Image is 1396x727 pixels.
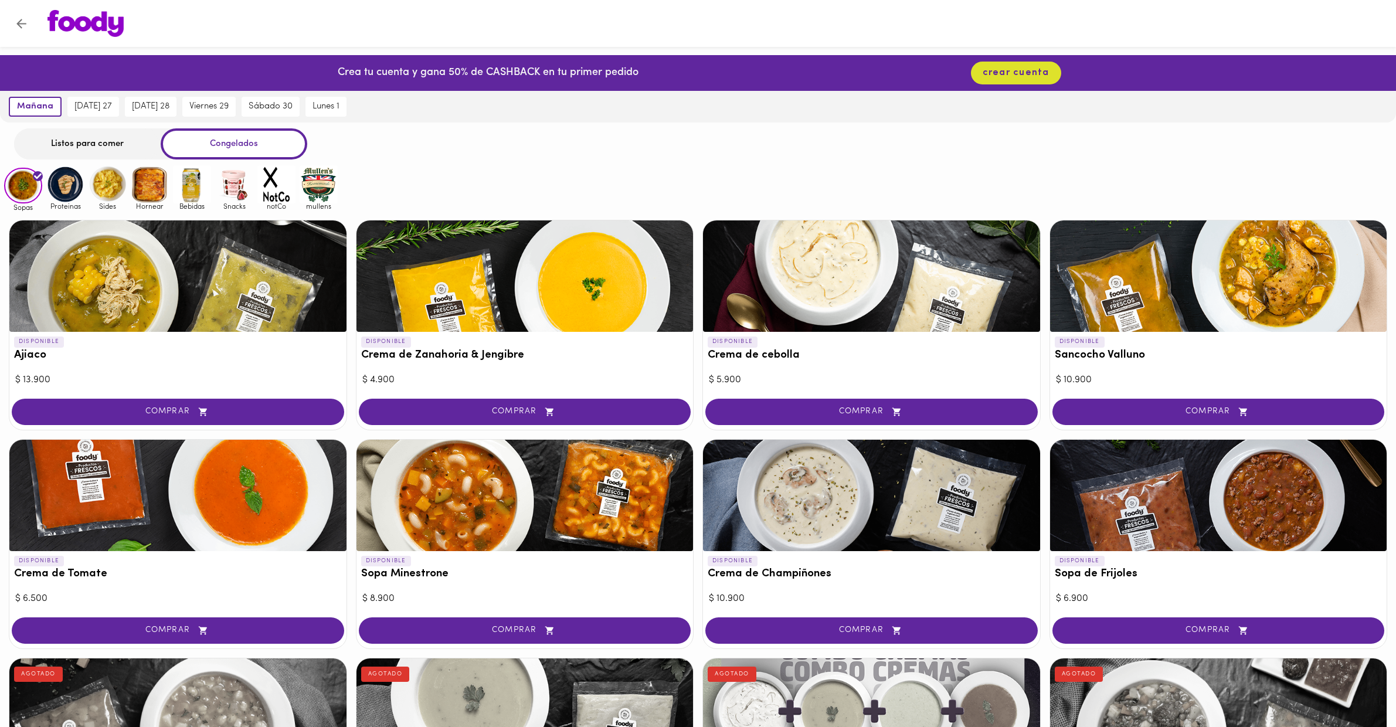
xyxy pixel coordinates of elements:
span: COMPRAR [1067,407,1370,417]
span: Proteinas [46,202,84,210]
img: notCo [257,165,295,203]
img: Sides [89,165,127,203]
span: Bebidas [173,202,211,210]
div: $ 10.900 [709,592,1034,606]
button: crear cuenta [971,62,1061,84]
span: COMPRAR [373,407,677,417]
div: $ 8.900 [362,592,688,606]
iframe: Messagebird Livechat Widget [1328,659,1384,715]
button: lunes 1 [305,97,347,117]
img: Hornear [131,165,169,203]
span: lunes 1 [313,101,339,112]
div: AGOTADO [1055,667,1103,682]
h3: Ajiaco [14,349,342,362]
img: logo.png [47,10,124,37]
button: Volver [7,9,36,38]
button: COMPRAR [359,399,691,425]
span: sábado 30 [249,101,293,112]
div: Congelados [161,128,307,159]
h3: Crema de Tomate [14,568,342,580]
button: COMPRAR [12,399,344,425]
h3: Sancocho Valluno [1055,349,1383,362]
span: Hornear [131,202,169,210]
p: DISPONIBLE [14,337,64,347]
p: Crea tu cuenta y gana 50% de CASHBACK en tu primer pedido [338,66,638,81]
img: Sopas [4,168,42,204]
button: [DATE] 27 [67,97,119,117]
h3: Crema de cebolla [708,349,1035,362]
span: [DATE] 28 [132,101,169,112]
h3: Sopa Minestrone [361,568,689,580]
div: $ 6.500 [15,592,341,606]
div: $ 4.900 [362,373,688,387]
div: AGOTADO [708,667,756,682]
button: COMPRAR [705,617,1038,644]
h3: Crema de Zanahoria & Jengibre [361,349,689,362]
div: $ 6.900 [1056,592,1381,606]
div: $ 10.900 [1056,373,1381,387]
img: mullens [300,165,338,203]
button: [DATE] 28 [125,97,176,117]
div: Crema de Champiñones [703,440,1040,551]
span: mullens [300,202,338,210]
span: Snacks [215,202,253,210]
span: viernes 29 [189,101,229,112]
div: Sancocho Valluno [1050,220,1387,332]
div: Crema de Tomate [9,440,347,551]
div: AGOTADO [14,667,63,682]
button: sábado 30 [242,97,300,117]
p: DISPONIBLE [361,556,411,566]
span: notCo [257,202,295,210]
div: Sopa Minestrone [356,440,694,551]
img: Bebidas [173,165,211,203]
div: $ 13.900 [15,373,341,387]
img: Snacks [215,165,253,203]
span: COMPRAR [373,626,677,636]
span: COMPRAR [26,407,330,417]
div: Crema de cebolla [703,220,1040,332]
span: Sopas [4,203,42,211]
p: DISPONIBLE [361,337,411,347]
h3: Sopa de Frijoles [1055,568,1383,580]
div: Crema de Zanahoria & Jengibre [356,220,694,332]
div: $ 5.900 [709,373,1034,387]
span: crear cuenta [983,67,1049,79]
button: COMPRAR [359,617,691,644]
button: viernes 29 [182,97,236,117]
h3: Crema de Champiñones [708,568,1035,580]
p: DISPONIBLE [708,556,758,566]
p: DISPONIBLE [14,556,64,566]
div: Ajiaco [9,220,347,332]
span: COMPRAR [1067,626,1370,636]
div: Sopa de Frijoles [1050,440,1387,551]
button: mañana [9,97,62,117]
div: Listos para comer [14,128,161,159]
button: COMPRAR [705,399,1038,425]
p: DISPONIBLE [1055,556,1105,566]
div: AGOTADO [361,667,410,682]
span: [DATE] 27 [74,101,112,112]
span: COMPRAR [720,626,1023,636]
p: DISPONIBLE [1055,337,1105,347]
span: COMPRAR [26,626,330,636]
button: COMPRAR [1052,399,1385,425]
span: mañana [17,101,53,112]
span: Sides [89,202,127,210]
p: DISPONIBLE [708,337,758,347]
button: COMPRAR [12,617,344,644]
span: COMPRAR [720,407,1023,417]
img: Proteinas [46,165,84,203]
button: COMPRAR [1052,617,1385,644]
